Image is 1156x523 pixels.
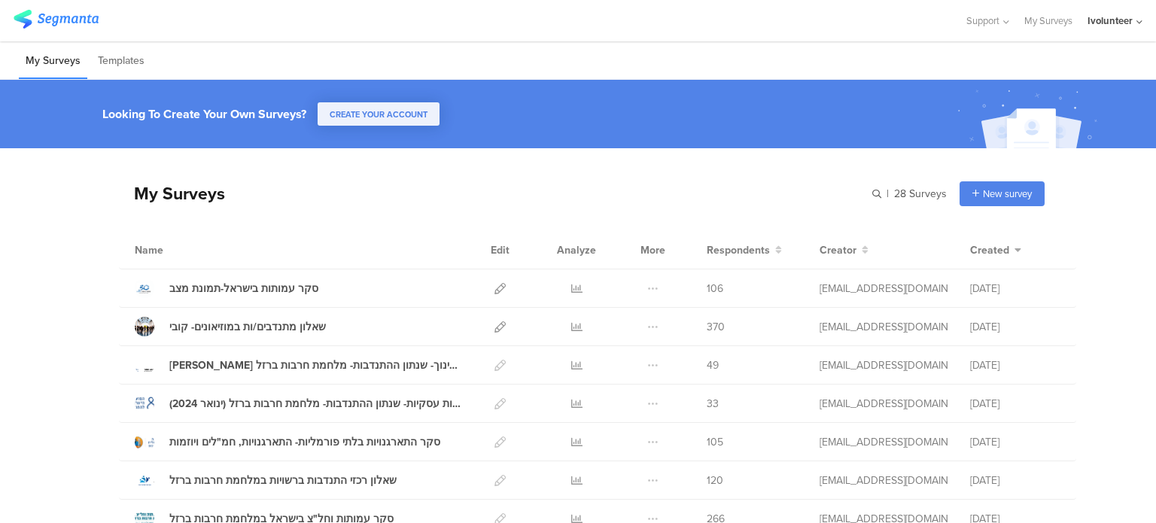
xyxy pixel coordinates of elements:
div: Looking To Create Your Own Surveys? [102,105,306,123]
span: 106 [707,281,723,296]
div: Analyze [554,231,599,269]
span: Respondents [707,242,770,258]
img: create_account_image.svg [952,84,1107,153]
span: | [884,186,891,202]
div: [DATE] [970,357,1060,373]
div: שאלון מתנדבים/ות במוזיאונים- קובי [169,319,326,335]
button: Created [970,242,1021,258]
button: Creator [820,242,869,258]
span: 370 [707,319,725,335]
div: [DATE] [970,281,1060,296]
div: [DATE] [970,396,1060,412]
div: lioraa@ivolunteer.org.il [820,473,948,488]
div: More [637,231,669,269]
div: Name [135,242,225,258]
a: סקר התארגנויות בלתי פורמליות- התארגנויות, חמ"לים ויוזמות [135,432,440,452]
div: סקר עמותות בישראל-תמונת מצב [169,281,318,296]
div: שאלון רכזי התנדבות ברשויות במלחמת חרבות ברזל [169,473,397,488]
img: segmanta logo [14,10,99,29]
button: CREATE YOUR ACCOUNT [318,102,440,126]
span: 33 [707,396,719,412]
div: סקר התארגנויות בלתי פורמליות- התארגנויות, חמ"לים ויוזמות [169,434,440,450]
span: Creator [820,242,856,258]
button: Respondents [707,242,782,258]
span: 105 [707,434,723,450]
a: שאלון לחברות עסקיות- שנתון ההתנדבות- מלחמת חרבות ברזל (ינואר 2024) [135,394,461,413]
span: Created [970,242,1009,258]
div: שאלון לחברות עסקיות- שנתון ההתנדבות- מלחמת חרבות ברזל (ינואר 2024) [169,396,461,412]
div: [DATE] [970,473,1060,488]
div: lioraa@ivolunteer.org.il [820,357,948,373]
a: שאלון רכזי התנדבות ברשויות במלחמת חרבות ברזל [135,470,397,490]
div: My Surveys [119,181,225,206]
span: 28 Surveys [894,186,947,202]
div: lioraa@ivolunteer.org.il [820,281,948,296]
li: My Surveys [19,44,87,79]
div: שאלון למנהלי התנדבות בחינוך- שנתון ההתנדבות- מלחמת חרבות ברזל [169,357,461,373]
a: שאלון מתנדבים/ות במוזיאונים- קובי [135,317,326,336]
li: Templates [91,44,151,79]
span: New survey [983,187,1032,201]
div: lioraa@ivolunteer.org.il [820,396,948,412]
div: [DATE] [970,319,1060,335]
span: 49 [707,357,719,373]
div: Ivolunteer [1088,14,1133,28]
span: 120 [707,473,723,488]
a: [PERSON_NAME] למנהלי התנדבות בחינוך- שנתון ההתנדבות- מלחמת חרבות ברזל [135,355,461,375]
div: [DATE] [970,434,1060,450]
div: lioraa@ivolunteer.org.il [820,434,948,450]
a: סקר עמותות בישראל-תמונת מצב [135,278,318,298]
span: CREATE YOUR ACCOUNT [330,108,427,120]
span: Support [966,14,999,28]
div: Edit [484,231,516,269]
div: lioraa@ivolunteer.org.il [820,319,948,335]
